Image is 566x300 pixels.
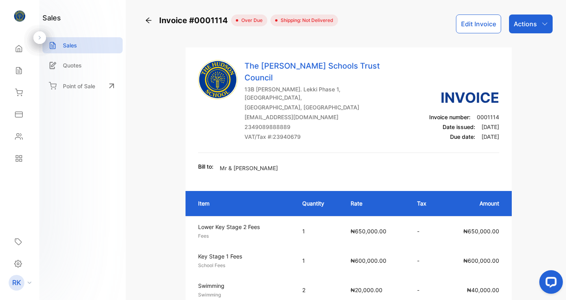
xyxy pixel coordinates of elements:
[220,164,278,172] p: Mr & [PERSON_NAME]
[351,287,382,293] span: ₦20,000.00
[159,15,231,26] span: Invoice #0001114
[351,257,386,264] span: ₦600,000.00
[198,252,288,260] p: Key Stage 1 Fees
[449,199,499,207] p: Amount
[417,286,434,294] p: -
[42,37,123,53] a: Sales
[244,60,395,84] p: The [PERSON_NAME] Schools Trust Council
[417,199,434,207] p: Tax
[302,199,335,207] p: Quantity
[42,57,123,73] a: Quotes
[244,103,395,111] p: [GEOGRAPHIC_DATA], [GEOGRAPHIC_DATA]
[533,267,566,300] iframe: LiveChat chat widget
[244,85,395,102] p: 13B [PERSON_NAME]. Lekki Phase 1, [GEOGRAPHIC_DATA],
[198,291,288,298] p: Swimming
[467,287,499,293] span: ₦40,000.00
[351,199,401,207] p: Rate
[417,256,434,265] p: -
[450,133,475,140] span: Due date:
[198,233,288,240] p: Fees
[302,227,335,235] p: 1
[198,199,287,207] p: Item
[463,257,499,264] span: ₦600,000.00
[481,133,499,140] span: [DATE]
[481,124,499,130] span: [DATE]
[463,228,499,235] span: ₦650,000.00
[198,262,288,269] p: School Fees
[42,13,61,23] h1: sales
[198,60,237,99] img: Company Logo
[277,17,333,24] span: Shipping: Not Delivered
[244,133,395,141] p: VAT/Tax #: 23940679
[456,15,501,33] button: Edit Invoice
[63,82,95,90] p: Point of Sale
[12,278,21,288] p: RK
[477,114,499,120] span: 0001114
[42,77,123,95] a: Point of Sale
[509,15,553,33] button: Actions
[351,228,386,235] span: ₦650,000.00
[63,41,77,49] p: Sales
[244,113,395,121] p: [EMAIL_ADDRESS][DOMAIN_NAME]
[198,162,213,171] p: Bill to:
[63,61,82,69] p: Quotes
[198,223,288,231] p: Lower Key Stage 2 Fees
[443,124,475,130] span: Date issued:
[514,19,537,29] p: Actions
[302,286,335,294] p: 2
[429,114,470,120] span: Invoice number:
[198,282,288,290] p: Swimming
[244,123,395,131] p: 2349089888889
[417,227,434,235] p: -
[238,17,263,24] span: over due
[14,10,26,22] img: logo
[302,256,335,265] p: 1
[429,87,499,108] h3: Invoice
